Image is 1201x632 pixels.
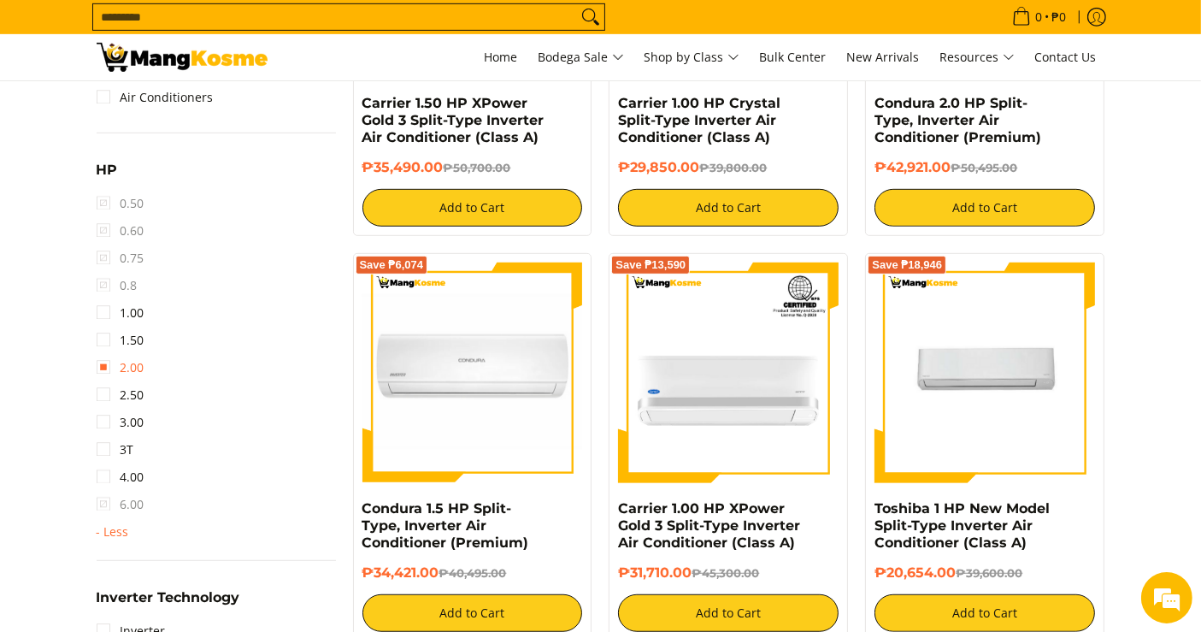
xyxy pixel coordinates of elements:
span: Save ₱18,946 [872,260,942,270]
a: Carrier 1.00 HP Crystal Split-Type Inverter Air Conditioner (Class A) [618,95,780,145]
span: 6.00 [97,491,144,518]
h6: ₱20,654.00 [874,564,1095,582]
a: Carrier 1.50 HP XPower Gold 3 Split-Type Inverter Air Conditioner (Class A) [362,95,545,145]
a: 4.00 [97,464,144,491]
a: Home [476,34,527,80]
del: ₱40,495.00 [439,566,507,580]
span: • [1007,8,1072,27]
a: 2.00 [97,354,144,381]
a: Carrier 1.00 HP XPower Gold 3 Split-Type Inverter Air Conditioner (Class A) [618,500,800,551]
a: New Arrivals [839,34,928,80]
button: Add to Cart [618,594,839,632]
del: ₱39,600.00 [956,566,1022,580]
span: 0 [1033,11,1045,23]
a: Condura 1.5 HP Split-Type, Inverter Air Conditioner (Premium) [362,500,529,551]
a: 3.00 [97,409,144,436]
button: Add to Cart [362,189,583,227]
h6: ₱34,421.00 [362,564,583,582]
h6: ₱42,921.00 [874,159,1095,176]
summary: Open [97,525,129,539]
span: HP [97,163,118,177]
span: Contact Us [1035,49,1097,65]
span: Save ₱13,590 [615,260,686,270]
a: Condura 2.0 HP Split-Type, Inverter Air Conditioner (Premium) [874,95,1041,145]
span: Inverter Technology [97,591,240,605]
span: Bulk Center [760,49,827,65]
del: ₱45,300.00 [692,566,759,580]
span: Save ₱6,074 [360,260,424,270]
button: Add to Cart [874,189,1095,227]
span: 0.60 [97,217,144,245]
del: ₱39,800.00 [699,161,767,174]
span: ₱0 [1050,11,1069,23]
span: Shop by Class [645,47,739,68]
img: Bodega Sale Aircon l Mang Kosme: Home Appliances Warehouse Sale Split Type [97,43,268,72]
img: condura-split-type-inverter-air-conditioner-class-b-full-view-mang-kosme [362,263,583,483]
span: Bodega Sale [539,47,624,68]
button: Add to Cart [874,594,1095,632]
h6: ₱31,710.00 [618,564,839,582]
h6: ₱35,490.00 [362,159,583,176]
del: ₱50,700.00 [444,161,511,174]
span: Resources [940,47,1015,68]
a: Toshiba 1 HP New Model Split-Type Inverter Air Conditioner (Class A) [874,500,1050,551]
span: Home [485,49,518,65]
img: Carrier 1.00 HP XPower Gold 3 Split-Type Inverter Air Conditioner (Class A) [618,263,839,483]
a: Air Conditioners [97,84,214,111]
a: 1.50 [97,327,144,354]
span: - Less [97,525,129,539]
a: 2.50 [97,381,144,409]
a: Contact Us [1027,34,1105,80]
a: Resources [932,34,1023,80]
a: Bodega Sale [530,34,633,80]
img: Toshiba 1 HP New Model Split-Type Inverter Air Conditioner (Class A) [874,263,1095,483]
span: New Arrivals [847,49,920,65]
button: Search [577,4,604,30]
summary: Open [97,163,118,190]
a: 1.00 [97,299,144,327]
summary: Open [97,591,240,617]
nav: Main Menu [285,34,1105,80]
span: 0.75 [97,245,144,272]
a: 3T [97,436,134,464]
span: 0.50 [97,190,144,217]
button: Add to Cart [362,594,583,632]
del: ₱50,495.00 [951,161,1017,174]
button: Add to Cart [618,189,839,227]
a: Shop by Class [636,34,748,80]
a: Bulk Center [751,34,835,80]
h6: ₱29,850.00 [618,159,839,176]
span: 0.8 [97,272,138,299]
